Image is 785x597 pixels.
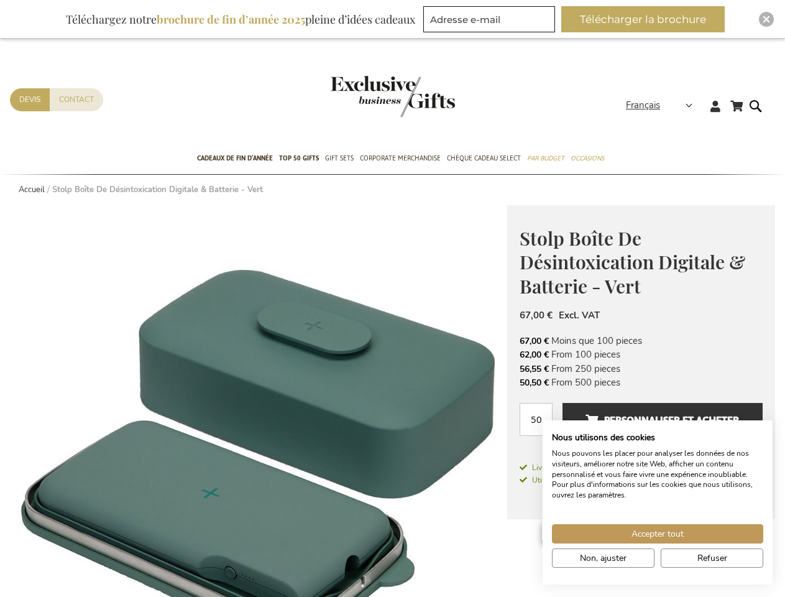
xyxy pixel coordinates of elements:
[520,377,549,389] span: 50,50 €
[157,12,305,27] b: brochure de fin d’année 2025
[331,76,455,117] img: Exclusive Business gifts logo
[520,475,669,485] span: Utilisez notre service d'expédition directe
[559,309,600,322] span: Excl. VAT
[552,524,763,544] button: Accepter tous les cookies
[520,349,549,361] span: 62,00 €
[552,448,763,501] p: Nous pouvons les placer pour analyser les données de nos visiteurs, améliorer notre site Web, aff...
[626,98,700,113] div: Français
[520,334,763,348] li: Moins que 100 pieces
[423,6,559,36] form: marketing offers and promotions
[661,548,763,568] button: Refuser tous les cookies
[360,152,441,165] span: Corporate Merchandise
[447,152,521,165] span: Chèque Cadeau Select
[520,348,763,361] li: From 100 pieces
[520,403,553,436] input: Qté
[520,362,763,376] li: From 250 pieces
[520,462,763,473] a: Livré sous 15 à 30 jours ouvrables
[60,6,421,32] div: Téléchargez notre pleine d’idées cadeaux
[552,548,654,568] button: Ajustez les préférences de cookie
[571,152,604,165] span: Occasions
[562,403,763,437] button: Personnaliser et acheter
[325,152,354,165] span: Gift Sets
[520,309,553,322] span: 67,00 €
[520,363,549,375] span: 56,55 €
[331,76,393,117] a: store logo
[585,410,739,430] span: Personnaliser et acheter
[631,527,684,540] span: Accepter tout
[527,152,564,165] span: Par budget
[279,152,319,165] span: TOP 50 Gifts
[197,152,273,165] span: Cadeaux de fin d’année
[580,552,627,565] span: Non, ajuster
[520,226,745,298] span: Stolp Boîte De Désintoxication Digitale & Batterie - Vert
[759,12,774,27] div: Close
[552,432,763,443] h2: Nous utilisons des cookies
[763,16,770,23] img: Close
[626,98,660,113] span: Français
[697,552,727,565] span: Refuser
[52,184,263,195] strong: Stolp Boîte De Désintoxication Digitale & Batterie - Vert
[19,184,45,195] a: Accueil
[50,88,103,111] a: Contact
[520,473,669,486] a: Utilisez notre service d'expédition directe
[561,6,725,32] button: Télécharger la brochure
[10,88,50,111] a: Devis
[520,335,549,347] span: 67,00 €
[520,376,763,389] li: From 500 pieces
[423,6,555,32] input: Adresse e-mail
